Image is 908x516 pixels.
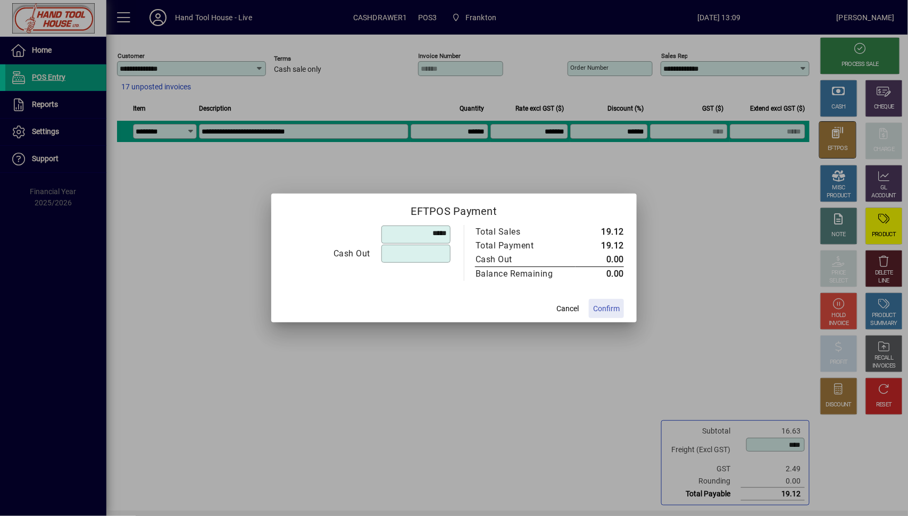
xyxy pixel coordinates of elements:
div: Balance Remaining [476,268,565,280]
h2: EFTPOS Payment [271,194,637,224]
span: Confirm [593,303,620,314]
td: Total Payment [475,239,576,253]
td: Total Sales [475,225,576,239]
td: 19.12 [576,225,624,239]
span: Cancel [556,303,579,314]
td: 19.12 [576,239,624,253]
button: Cancel [551,299,585,318]
button: Confirm [589,299,624,318]
td: 0.00 [576,267,624,281]
div: Cash Out [285,247,370,260]
td: 0.00 [576,253,624,267]
div: Cash Out [476,253,565,266]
